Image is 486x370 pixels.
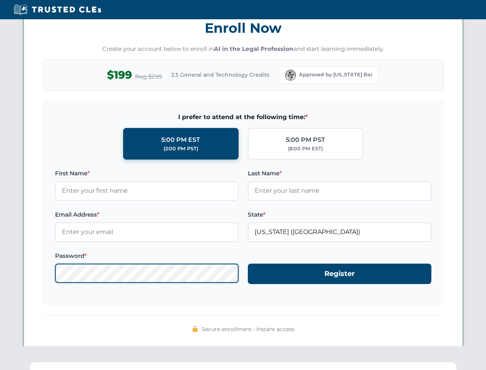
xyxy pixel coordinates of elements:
[171,71,269,79] span: 2.5 General and Technology Credits
[202,325,294,333] span: Secure enrollment • Instant access
[161,135,200,145] div: 5:00 PM EST
[55,251,239,261] label: Password
[107,66,132,84] span: $199
[192,326,198,332] img: 🔒
[55,112,431,122] span: I prefer to attend at the following time:
[286,135,325,145] div: 5:00 PM PST
[248,222,431,242] input: Florida (FL)
[248,181,431,200] input: Enter your last name
[55,169,239,178] label: First Name
[214,45,294,52] strong: AI in the Legal Profession
[164,145,198,153] div: (2:00 PM PST)
[248,210,431,219] label: State
[12,4,104,15] img: Trusted CLEs
[55,181,239,200] input: Enter your first name
[299,71,372,79] span: Approved by [US_STATE] Bar
[248,169,431,178] label: Last Name
[285,70,296,81] img: Florida Bar
[288,145,323,153] div: (8:00 PM EST)
[248,264,431,284] button: Register
[55,222,239,242] input: Enter your email
[135,72,162,81] span: Reg $299
[55,210,239,219] label: Email Address
[43,45,444,54] p: Create your account below to enroll in and start learning immediately.
[43,16,444,40] h3: Enroll Now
